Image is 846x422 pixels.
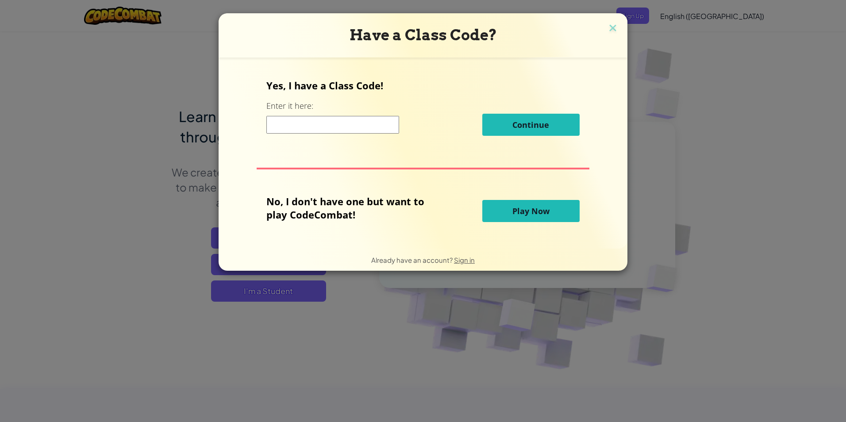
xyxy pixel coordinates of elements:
[371,256,454,264] span: Already have an account?
[266,195,438,221] p: No, I don't have one but want to play CodeCombat!
[266,79,579,92] p: Yes, I have a Class Code!
[350,26,497,44] span: Have a Class Code?
[482,114,580,136] button: Continue
[454,256,475,264] a: Sign in
[512,119,549,130] span: Continue
[266,100,313,111] label: Enter it here:
[607,22,619,35] img: close icon
[482,200,580,222] button: Play Now
[512,206,550,216] span: Play Now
